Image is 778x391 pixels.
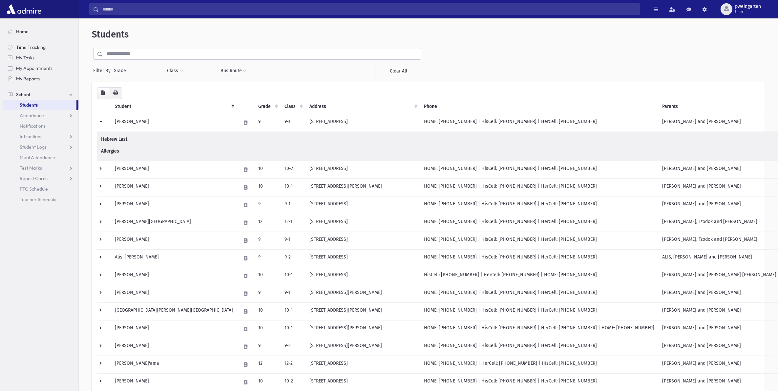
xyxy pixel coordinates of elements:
td: [STREET_ADDRESS][PERSON_NAME] [305,285,420,302]
span: Students [20,102,38,108]
a: Meal Attendance [3,152,78,163]
td: 10-2 [281,161,305,178]
a: Student Logs [3,142,78,152]
td: [PERSON_NAME][GEOGRAPHIC_DATA] [111,214,237,232]
td: HisCell: [PHONE_NUMBER] | HerCell: [PHONE_NUMBER] | HOME: [PHONE_NUMBER] [420,267,658,285]
td: HOME: [PHONE_NUMBER] | HisCell: [PHONE_NUMBER] | HerCell: [PHONE_NUMBER] [420,249,658,267]
td: [STREET_ADDRESS][PERSON_NAME] [305,338,420,356]
span: pweingarten [735,4,761,9]
span: User [735,9,761,14]
td: 9 [254,114,281,132]
td: [PERSON_NAME] [111,161,237,178]
td: [STREET_ADDRESS] [305,356,420,373]
td: 9-1 [281,232,305,249]
span: Report Cards [20,175,48,181]
td: 10 [254,267,281,285]
td: HOME: [PHONE_NUMBER] | HisCell: [PHONE_NUMBER] | HerCell: [PHONE_NUMBER] [420,232,658,249]
span: Students [92,29,129,40]
th: Phone [420,99,658,114]
td: [STREET_ADDRESS] [305,196,420,214]
td: 10-2 [281,373,305,391]
a: PTC Schedule [3,184,78,194]
span: Time Tracking [16,44,46,50]
td: [STREET_ADDRESS] [305,161,420,178]
a: Time Tracking [3,42,78,52]
td: 10 [254,373,281,391]
td: 10-1 [281,302,305,320]
span: Filter By [93,67,113,74]
button: Grade [113,65,131,77]
span: Test Marks [20,165,42,171]
th: Address: activate to sort column ascending [305,99,420,114]
a: Home [3,26,78,37]
td: [PERSON_NAME] [111,178,237,196]
span: Infractions [20,134,42,139]
td: [PERSON_NAME] [111,285,237,302]
td: [STREET_ADDRESS] [305,249,420,267]
td: HOME: [PHONE_NUMBER] | HisCell: [PHONE_NUMBER] | HerCell: [PHONE_NUMBER] [420,114,658,132]
button: CSV [97,87,109,99]
td: HOME: [PHONE_NUMBER] | HisCell: [PHONE_NUMBER] | HerCell: [PHONE_NUMBER] [420,178,658,196]
td: [STREET_ADDRESS][PERSON_NAME] [305,178,420,196]
td: [PERSON_NAME] [111,267,237,285]
span: School [16,92,30,97]
td: 9 [254,232,281,249]
td: 9 [254,338,281,356]
td: 12 [254,356,281,373]
span: Teacher Schedule [20,196,56,202]
a: My Reports [3,73,78,84]
td: 9-2 [281,338,305,356]
span: PTC Schedule [20,186,48,192]
td: [STREET_ADDRESS] [305,267,420,285]
a: My Appointments [3,63,78,73]
td: [PERSON_NAME] [111,114,237,132]
td: [STREET_ADDRESS][PERSON_NAME] [305,302,420,320]
td: 10 [254,302,281,320]
td: [PERSON_NAME]'ama [111,356,237,373]
a: Infractions [3,131,78,142]
th: Class: activate to sort column ascending [281,99,305,114]
td: HOME: [PHONE_NUMBER] | HisCell: [PHONE_NUMBER] | HerCell: [PHONE_NUMBER] [420,214,658,232]
td: [GEOGRAPHIC_DATA][PERSON_NAME][GEOGRAPHIC_DATA] [111,302,237,320]
td: 12-2 [281,356,305,373]
td: [STREET_ADDRESS] [305,214,420,232]
td: HOME: [PHONE_NUMBER] | HisCell: [PHONE_NUMBER] | HerCell: [PHONE_NUMBER] [420,161,658,178]
a: Test Marks [3,163,78,173]
span: My Appointments [16,65,53,71]
a: My Tasks [3,52,78,63]
input: Search [99,3,640,15]
td: [STREET_ADDRESS] [305,114,420,132]
td: [PERSON_NAME] [111,338,237,356]
button: Bus Route [221,65,247,77]
td: 9 [254,285,281,302]
td: 9-2 [281,249,305,267]
td: HOME: [PHONE_NUMBER] | HisCell: [PHONE_NUMBER] | HerCell: [PHONE_NUMBER] [420,373,658,391]
td: 9-1 [281,196,305,214]
td: HOME: [PHONE_NUMBER] | HisCell: [PHONE_NUMBER] | HerCell: [PHONE_NUMBER] [420,302,658,320]
a: Notifications [3,121,78,131]
span: Hebrew Last [101,136,127,143]
td: HOME: [PHONE_NUMBER] | HisCell: [PHONE_NUMBER] | HerCell: [PHONE_NUMBER] [420,196,658,214]
a: Students [3,100,76,110]
td: [PERSON_NAME] [111,320,237,338]
a: Teacher Schedule [3,194,78,205]
span: My Reports [16,76,40,82]
span: Meal Attendance [20,154,55,160]
span: Attendance [20,113,44,118]
a: School [3,89,78,100]
a: Attendance [3,110,78,121]
img: AdmirePro [5,3,43,16]
span: Home [16,29,29,34]
td: [STREET_ADDRESS] [305,373,420,391]
th: Student: activate to sort column descending [111,99,237,114]
td: 9-1 [281,285,305,302]
span: My Tasks [16,55,34,61]
button: Print [109,87,122,99]
td: [PERSON_NAME] [111,196,237,214]
td: 10-1 [281,267,305,285]
td: HOME: [PHONE_NUMBER] | HerCell: [PHONE_NUMBER] | HisCell: [PHONE_NUMBER] [420,356,658,373]
a: Clear All [376,65,421,77]
a: Report Cards [3,173,78,184]
td: 10 [254,320,281,338]
td: 9-1 [281,114,305,132]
